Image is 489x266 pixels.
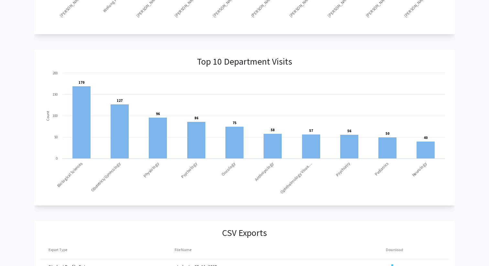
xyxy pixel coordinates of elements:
[117,98,123,103] text: 127
[54,135,58,139] text: 50
[41,241,175,259] th: Export Type
[309,128,313,133] text: 57
[347,129,351,133] text: 56
[175,241,386,259] th: File Name
[79,80,84,85] text: 170
[374,161,389,176] text: Pediatrics
[5,237,27,261] iframe: Chat
[194,116,198,120] text: 86
[156,112,160,116] text: 96
[424,135,428,140] text: 40
[220,161,236,177] text: Oncology
[56,156,58,161] text: 0
[53,113,58,118] text: 100
[411,161,428,177] text: Neurology
[179,161,198,179] text: Psychology
[386,131,389,136] text: 50
[90,161,122,193] text: Obstetrics/Gynecology
[334,161,351,177] text: Psychiatry
[233,121,236,125] text: 75
[197,56,292,67] h3: Top 10 Department Visits
[45,111,50,121] text: Count
[386,241,448,259] th: Download
[279,161,313,195] text: Ophthalmology Visua…
[53,71,58,75] text: 200
[53,92,58,97] text: 150
[56,161,83,188] text: Biological Sciences
[271,128,275,132] text: 58
[222,228,267,239] h3: CSV Exports
[254,161,275,182] text: Anthropology
[142,161,160,178] text: Physiology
